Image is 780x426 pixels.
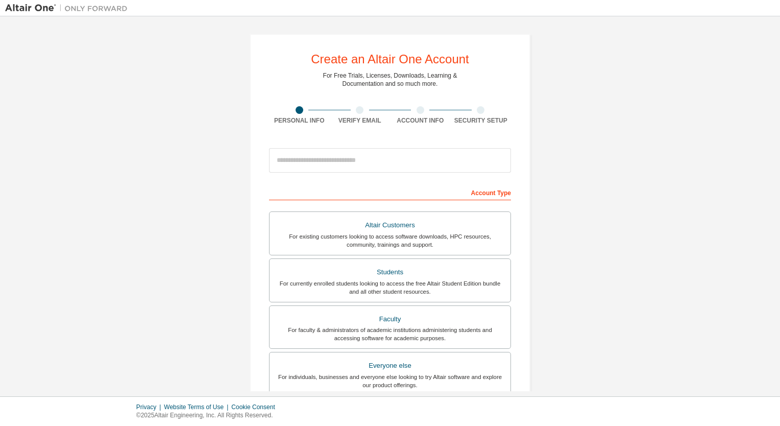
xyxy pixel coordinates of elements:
div: Account Type [269,184,511,200]
div: Create an Altair One Account [311,53,469,65]
div: For existing customers looking to access software downloads, HPC resources, community, trainings ... [276,232,504,249]
div: Altair Customers [276,218,504,232]
p: © 2025 Altair Engineering, Inc. All Rights Reserved. [136,411,281,420]
div: Students [276,265,504,279]
div: Faculty [276,312,504,326]
img: Altair One [5,3,133,13]
div: Privacy [136,403,164,411]
div: For individuals, businesses and everyone else looking to try Altair software and explore our prod... [276,373,504,389]
div: Personal Info [269,116,330,125]
div: Account Info [390,116,451,125]
div: Everyone else [276,359,504,373]
div: Cookie Consent [231,403,281,411]
div: Website Terms of Use [164,403,231,411]
div: For currently enrolled students looking to access the free Altair Student Edition bundle and all ... [276,279,504,296]
div: For Free Trials, Licenses, Downloads, Learning & Documentation and so much more. [323,72,457,88]
div: Verify Email [330,116,391,125]
div: For faculty & administrators of academic institutions administering students and accessing softwa... [276,326,504,342]
div: Security Setup [451,116,511,125]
